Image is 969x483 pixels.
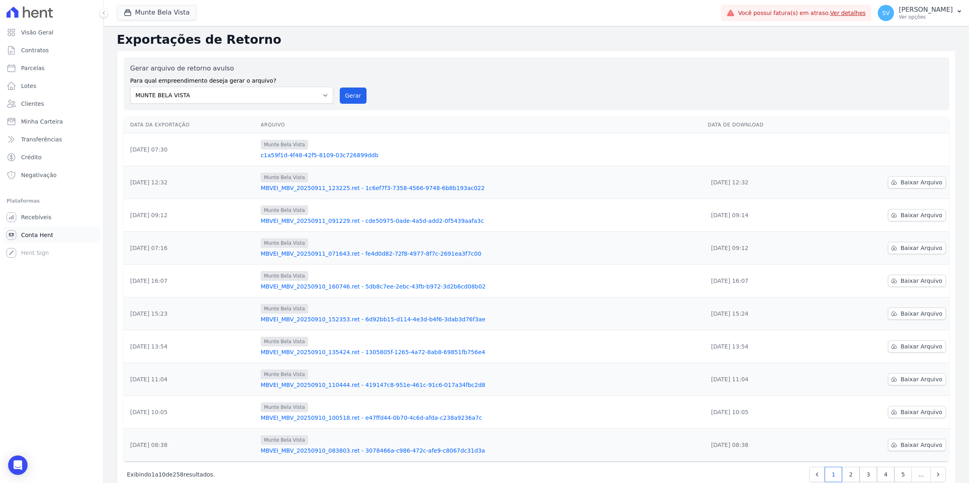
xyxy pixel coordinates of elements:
[3,149,100,165] a: Crédito
[888,275,946,287] a: Baixar Arquivo
[261,205,308,215] span: Munte Bela Vista
[261,282,701,291] a: MBVEI_MBV_20250910_160746.ret - 5db8c7ee-2ebc-43fb-b972-3d2b6cd08b02
[900,310,942,318] span: Baixar Arquivo
[261,217,701,225] a: MBVEI_MBV_20250911_091229.ret - cde50975-0ade-4a5d-add2-0f5439aafa3c
[899,14,953,20] p: Ver opções
[705,297,825,330] td: [DATE] 15:24
[159,471,166,478] span: 10
[3,209,100,225] a: Recebíveis
[117,32,956,47] h2: Exportações de Retorno
[900,178,942,186] span: Baixar Arquivo
[8,455,28,475] div: Open Intercom Messenger
[888,308,946,320] a: Baixar Arquivo
[705,117,825,133] th: Data de Download
[888,373,946,385] a: Baixar Arquivo
[871,2,969,24] button: SV [PERSON_NAME] Ver opções
[21,231,53,239] span: Conta Hent
[21,100,44,108] span: Clientes
[900,277,942,285] span: Baixar Arquivo
[3,227,100,243] a: Conta Hent
[173,471,184,478] span: 258
[127,470,215,479] p: Exibindo a de resultados.
[3,167,100,183] a: Negativação
[830,10,866,16] a: Ver detalhes
[3,113,100,130] a: Minha Carteira
[930,467,946,482] a: Next
[21,28,54,36] span: Visão Geral
[738,9,866,17] span: Você possui fatura(s) em atraso.
[900,342,942,350] span: Baixar Arquivo
[124,330,257,363] td: [DATE] 13:54
[21,135,62,143] span: Transferências
[261,447,701,455] a: MBVEI_MBV_20250910_083803.ret - 3078466a-c986-472c-afe9-c8067dc31d3a
[124,166,257,199] td: [DATE] 12:32
[340,88,367,104] button: Gerar
[261,271,308,281] span: Munte Bela Vista
[900,441,942,449] span: Baixar Arquivo
[705,199,825,232] td: [DATE] 09:14
[261,370,308,379] span: Munte Bela Vista
[261,315,701,323] a: MBVEI_MBV_20250910_152353.ret - 6d92bb15-d114-4e3d-b4f6-3dab3d76f3ae
[911,467,931,482] span: …
[6,196,97,206] div: Plataformas
[261,184,701,192] a: MBVEI_MBV_20250911_123225.ret - 1c6ef7f3-7358-4566-9748-6b8b193ac022
[130,64,333,73] label: Gerar arquivo de retorno avulso
[261,151,701,159] a: c1a59f1d-4f48-42f5-8109-03c726899ddb
[124,117,257,133] th: Data da Exportação
[899,6,953,14] p: [PERSON_NAME]
[257,117,705,133] th: Arquivo
[900,375,942,383] span: Baixar Arquivo
[21,171,57,179] span: Negativação
[124,297,257,330] td: [DATE] 15:23
[3,96,100,112] a: Clientes
[705,232,825,265] td: [DATE] 09:12
[888,242,946,254] a: Baixar Arquivo
[860,467,877,482] a: 3
[124,199,257,232] td: [DATE] 09:12
[900,211,942,219] span: Baixar Arquivo
[261,381,701,389] a: MBVEI_MBV_20250910_110444.ret - 419147c8-951e-461c-91c6-017a34fbc2d8
[3,131,100,147] a: Transferências
[130,73,333,85] label: Para qual empreendimento deseja gerar o arquivo?
[705,265,825,297] td: [DATE] 16:07
[705,166,825,199] td: [DATE] 12:32
[261,337,308,346] span: Munte Bela Vista
[21,153,42,161] span: Crédito
[261,238,308,248] span: Munte Bela Vista
[124,429,257,462] td: [DATE] 08:38
[261,173,308,182] span: Munte Bela Vista
[21,213,51,221] span: Recebíveis
[888,340,946,353] a: Baixar Arquivo
[21,64,45,72] span: Parcelas
[261,348,701,356] a: MBVEI_MBV_20250910_135424.ret - 1305805f-1265-4a72-8ab8-69851fb756e4
[900,244,942,252] span: Baixar Arquivo
[124,265,257,297] td: [DATE] 16:07
[3,60,100,76] a: Parcelas
[888,176,946,188] a: Baixar Arquivo
[261,304,308,314] span: Munte Bela Vista
[21,82,36,90] span: Lotes
[3,24,100,41] a: Visão Geral
[21,46,49,54] span: Contratos
[261,435,308,445] span: Munte Bela Vista
[117,5,197,20] button: Munte Bela Vista
[705,363,825,396] td: [DATE] 11:04
[705,429,825,462] td: [DATE] 08:38
[261,414,701,422] a: MBVEI_MBV_20250910_100518.ret - e47ffd44-0b70-4c6d-afda-c238a9236a7c
[900,408,942,416] span: Baixar Arquivo
[809,467,825,482] a: Previous
[882,10,890,16] span: SV
[825,467,842,482] a: 1
[705,330,825,363] td: [DATE] 13:54
[888,406,946,418] a: Baixar Arquivo
[124,232,257,265] td: [DATE] 07:16
[261,250,701,258] a: MBVEI_MBV_20250911_071643.ret - fe4d0d82-72f8-4977-8f7c-2691ea3f7c00
[124,396,257,429] td: [DATE] 10:05
[261,402,308,412] span: Munte Bela Vista
[894,467,912,482] a: 5
[151,471,155,478] span: 1
[21,118,63,126] span: Minha Carteira
[3,78,100,94] a: Lotes
[705,396,825,429] td: [DATE] 10:05
[261,140,308,150] span: Munte Bela Vista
